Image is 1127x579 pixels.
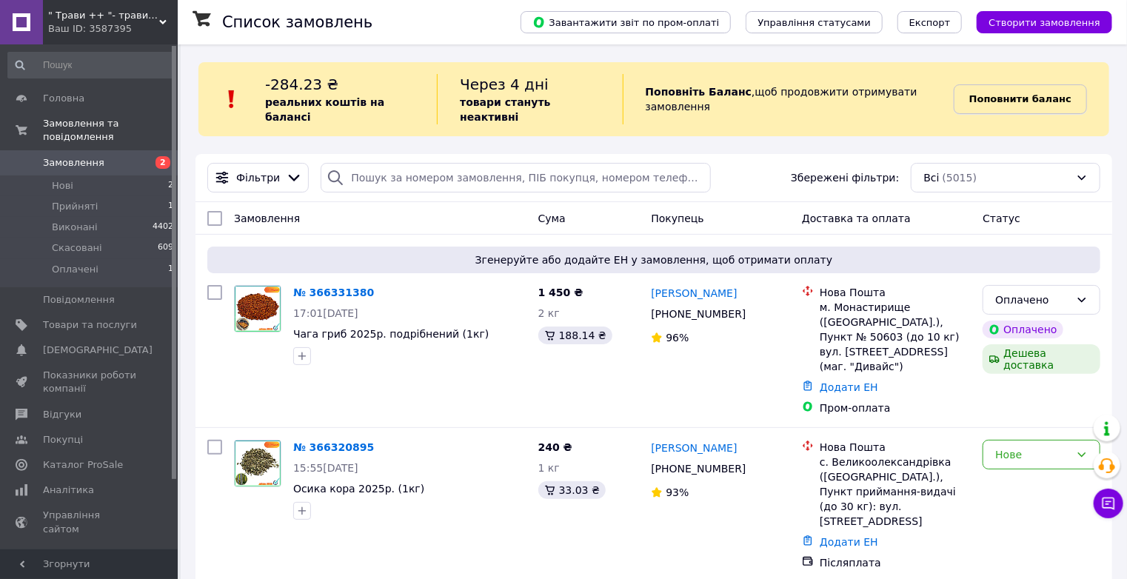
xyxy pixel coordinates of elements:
[820,455,971,529] div: с. Великоолександрівка ([GEOGRAPHIC_DATA].), Пункт приймання-видачі (до 30 кг): вул. [STREET_ADDR...
[43,369,137,395] span: Показники роботи компанії
[43,433,83,446] span: Покупці
[802,212,911,224] span: Доставка та оплата
[52,241,102,255] span: Скасовані
[48,9,159,22] span: " Трави ++ "- трави,корiння,плоди,насiння,сухоцвiти
[221,88,243,110] img: :exclamation:
[538,212,566,224] span: Cума
[820,536,878,548] a: Додати ЕН
[538,307,560,319] span: 2 кг
[43,483,94,497] span: Аналітика
[538,462,560,474] span: 1 кг
[820,300,971,374] div: м. Монастирище ([GEOGRAPHIC_DATA].), Пункт № 50603 (до 10 кг) вул. [STREET_ADDRESS] (маг. "Дивайс")
[43,293,115,307] span: Повідомлення
[538,441,572,453] span: 240 ₴
[820,440,971,455] div: Нова Пошта
[943,172,977,184] span: (5015)
[923,170,939,185] span: Всі
[666,332,689,344] span: 96%
[460,96,550,123] b: товари стануть неактивні
[746,11,883,33] button: Управління статусами
[532,16,719,29] span: Завантажити звіт по пром-оплаті
[969,93,1071,104] b: Поповнити баланс
[265,96,384,123] b: реальних коштів на балансі
[651,212,703,224] span: Покупець
[293,483,424,495] a: Осика кора 2025р. (1кг)
[983,344,1100,374] div: Дешева доставка
[648,458,749,479] div: [PHONE_NUMBER]
[791,170,899,185] span: Збережені фільтри:
[977,11,1112,33] button: Створити замовлення
[995,446,1070,463] div: Нове
[293,287,374,298] a: № 366331380
[52,221,98,234] span: Виконані
[820,401,971,415] div: Пром-оплата
[52,179,73,193] span: Нові
[43,344,153,357] span: [DEMOGRAPHIC_DATA]
[820,285,971,300] div: Нова Пошта
[897,11,963,33] button: Експорт
[962,16,1112,27] a: Створити замовлення
[820,381,878,393] a: Додати ЕН
[155,156,170,169] span: 2
[646,86,752,98] b: Поповніть Баланс
[521,11,731,33] button: Завантажити звіт по пром-оплаті
[43,548,137,575] span: Гаманець компанії
[52,263,98,276] span: Оплачені
[538,327,612,344] div: 188.14 ₴
[153,221,173,234] span: 4402
[293,307,358,319] span: 17:01[DATE]
[235,441,281,486] img: Фото товару
[43,92,84,105] span: Головна
[234,440,281,487] a: Фото товару
[235,286,281,332] img: Фото товару
[222,13,372,31] h1: Список замовлень
[236,170,280,185] span: Фільтри
[43,318,137,332] span: Товари та послуги
[43,408,81,421] span: Відгуки
[234,212,300,224] span: Замовлення
[909,17,951,28] span: Експорт
[666,486,689,498] span: 93%
[995,292,1070,308] div: Оплачено
[758,17,871,28] span: Управління статусами
[538,481,606,499] div: 33.03 ₴
[321,163,711,193] input: Пошук за номером замовлення, ПІБ покупця, номером телефону, Email, номером накладної
[293,441,374,453] a: № 366320895
[168,200,173,213] span: 1
[460,76,549,93] span: Через 4 дні
[1094,489,1123,518] button: Чат з покупцем
[651,286,737,301] a: [PERSON_NAME]
[52,200,98,213] span: Прийняті
[265,76,338,93] span: -284.23 ₴
[234,285,281,332] a: Фото товару
[293,328,489,340] a: Чага гриб 2025р. подрібнений (1кг)
[7,52,175,78] input: Пошук
[43,458,123,472] span: Каталог ProSale
[954,84,1087,114] a: Поповнити баланс
[648,304,749,324] div: [PHONE_NUMBER]
[168,179,173,193] span: 2
[293,462,358,474] span: 15:55[DATE]
[820,555,971,570] div: Післяплата
[158,241,173,255] span: 609
[983,321,1063,338] div: Оплачено
[538,287,583,298] span: 1 450 ₴
[48,22,178,36] div: Ваш ID: 3587395
[43,509,137,535] span: Управління сайтом
[989,17,1100,28] span: Створити замовлення
[983,212,1020,224] span: Статус
[43,156,104,170] span: Замовлення
[43,117,178,144] span: Замовлення та повідомлення
[623,74,954,124] div: , щоб продовжити отримувати замовлення
[168,263,173,276] span: 1
[651,441,737,455] a: [PERSON_NAME]
[213,252,1094,267] span: Згенеруйте або додайте ЕН у замовлення, щоб отримати оплату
